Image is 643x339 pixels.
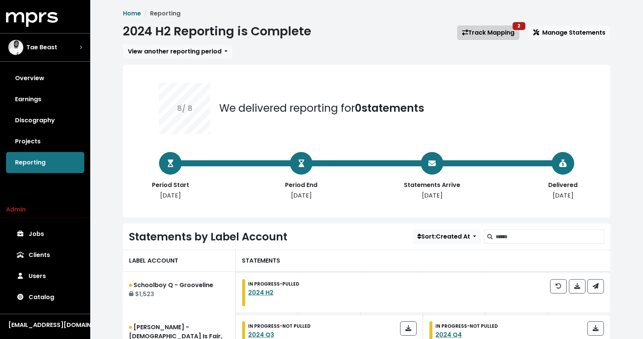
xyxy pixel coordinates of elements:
[533,28,605,37] span: Manage Statements
[271,191,331,200] div: [DATE]
[271,181,331,190] div: Period End
[417,232,470,241] span: Sort: Created At
[533,181,593,190] div: Delivered
[128,47,221,56] span: View another reporting period
[140,181,200,190] div: Period Start
[248,288,273,297] a: 2024 H2
[435,330,462,339] a: 2024 Q4
[26,43,57,52] span: Tae Beast
[533,191,593,200] div: [DATE]
[123,250,236,272] div: LABEL ACCOUNT
[6,89,84,110] a: Earnings
[496,230,604,244] input: Search label accounts
[6,223,84,245] a: Jobs
[248,323,311,329] small: IN PROGRESS - NOT PULLED
[248,281,299,287] small: IN PROGRESS - PULLED
[6,287,84,308] a: Catalog
[435,323,498,329] small: IN PROGRESS - NOT PULLED
[528,26,610,40] button: Manage Statements
[219,100,424,116] div: We delivered reporting for
[6,15,58,23] a: mprs logo
[6,131,84,152] a: Projects
[140,191,200,200] div: [DATE]
[402,181,462,190] div: Statements Arrive
[129,290,229,299] div: $1,523
[8,40,23,55] img: The selected account / producer
[517,23,520,29] span: 2
[123,44,232,59] button: View another reporting period
[457,26,519,40] a: Track Mapping2
[236,250,610,272] div: STATEMENTS
[129,231,287,243] h2: Statements by Label Account
[6,68,84,89] a: Overview
[6,110,84,131] a: Discography
[123,272,236,314] a: Schoolboy Q - Grooveline$1,523
[402,191,462,200] div: [DATE]
[412,230,481,244] button: Sort:Created At
[141,9,180,18] li: Reporting
[8,321,82,330] div: [EMAIL_ADDRESS][DOMAIN_NAME]
[355,101,424,116] b: 0 statements
[6,266,84,287] a: Users
[6,245,84,266] a: Clients
[123,9,141,18] a: Home
[6,320,84,330] button: [EMAIL_ADDRESS][DOMAIN_NAME]
[248,330,274,339] a: 2024 Q3
[123,24,311,38] h1: 2024 H2 Reporting is Complete
[123,9,610,18] nav: breadcrumb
